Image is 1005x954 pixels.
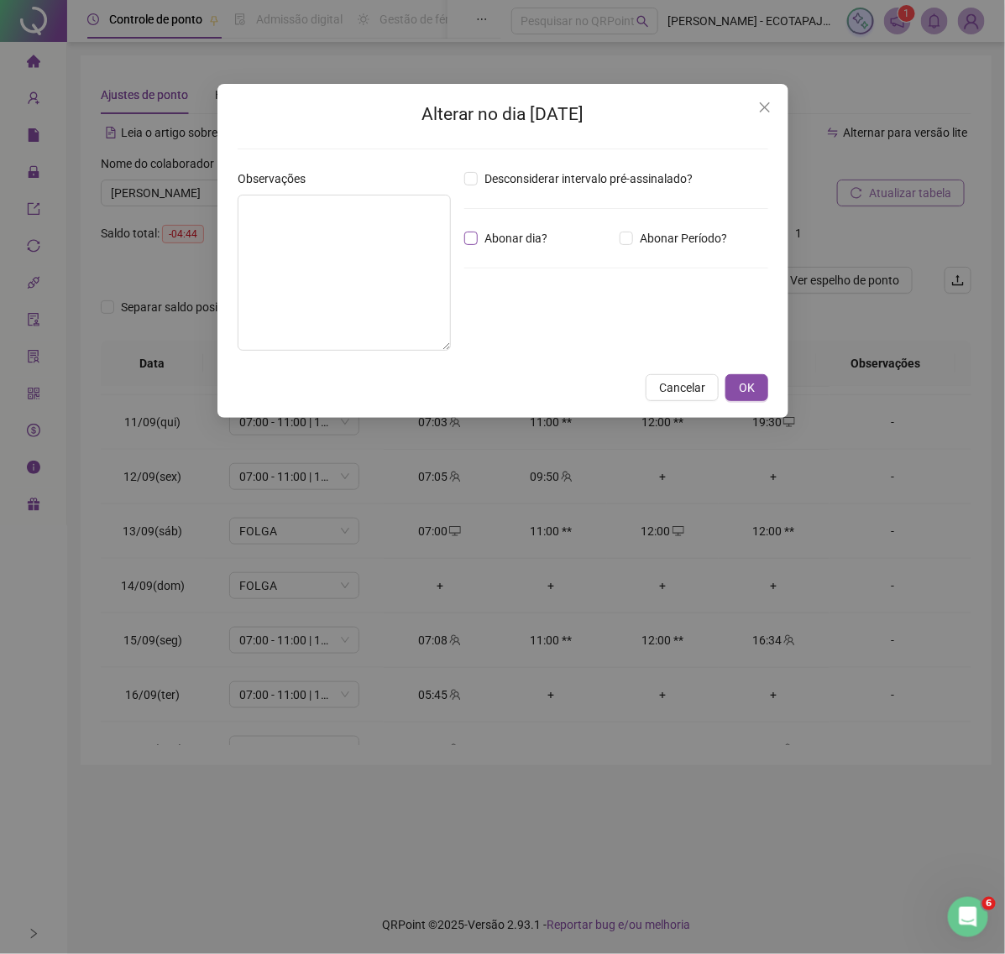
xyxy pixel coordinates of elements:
[982,897,996,910] span: 6
[632,229,733,248] span: Abonar Período?
[725,374,768,401] button: OK
[646,374,719,401] button: Cancelar
[238,101,768,128] h2: Alterar no dia [DATE]
[238,169,317,188] label: Observações
[751,94,778,121] button: Close
[659,378,705,397] span: Cancelar
[948,897,988,937] iframe: Intercom live chat
[478,169,699,188] span: Desconsiderar intervalo pré-assinalado?
[739,378,755,397] span: OK
[758,101,772,114] span: close
[478,229,554,248] span: Abonar dia?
